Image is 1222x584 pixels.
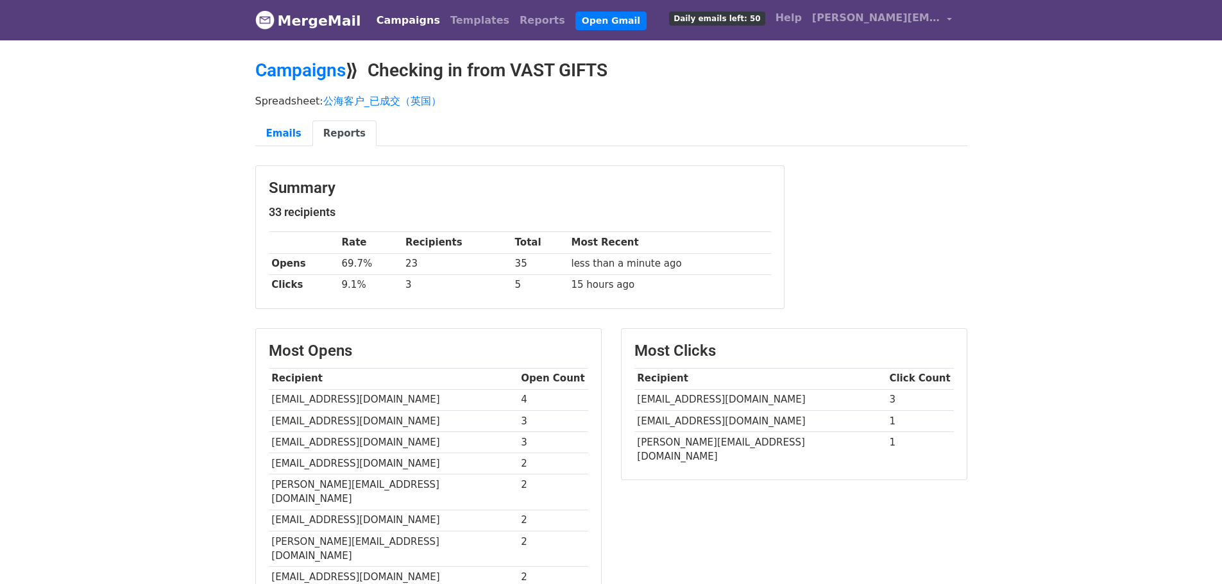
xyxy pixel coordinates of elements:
td: 2 [518,453,588,474]
a: Emails [255,121,312,147]
td: [EMAIL_ADDRESS][DOMAIN_NAME] [269,389,518,410]
a: Reports [514,8,570,33]
td: 3 [402,274,512,296]
p: Spreadsheet: [255,94,967,108]
a: Campaigns [371,8,445,33]
td: [PERSON_NAME][EMAIL_ADDRESS][DOMAIN_NAME] [634,431,887,467]
a: Campaigns [255,60,346,81]
td: 2 [518,510,588,531]
td: 2 [518,474,588,510]
h3: Summary [269,179,771,197]
a: Reports [312,121,377,147]
td: [EMAIL_ADDRESS][DOMAIN_NAME] [269,410,518,431]
th: Rate [339,232,402,253]
th: Recipients [402,232,512,253]
td: 5 [512,274,568,296]
span: [PERSON_NAME][EMAIL_ADDRESS][DOMAIN_NAME] [812,10,940,26]
th: Open Count [518,368,588,389]
th: Recipient [634,368,887,389]
td: [EMAIL_ADDRESS][DOMAIN_NAME] [269,431,518,453]
td: 3 [518,410,588,431]
td: [EMAIL_ADDRESS][DOMAIN_NAME] [269,510,518,531]
a: [PERSON_NAME][EMAIL_ADDRESS][DOMAIN_NAME] [807,5,957,35]
td: 35 [512,253,568,274]
td: 4 [518,389,588,410]
a: MergeMail [255,7,361,34]
span: Daily emails left: 50 [669,12,765,26]
a: Templates [445,8,514,33]
td: 1 [887,410,954,431]
td: 69.7% [339,253,402,274]
td: [PERSON_NAME][EMAIL_ADDRESS][DOMAIN_NAME] [269,474,518,510]
h3: Most Opens [269,342,588,360]
h2: ⟫ Checking in from VAST GIFTS [255,60,967,81]
a: Open Gmail [575,12,647,30]
img: MergeMail logo [255,10,275,29]
a: Daily emails left: 50 [664,5,770,31]
td: [PERSON_NAME][EMAIL_ADDRESS][DOMAIN_NAME] [269,531,518,567]
th: Total [512,232,568,253]
td: 9.1% [339,274,402,296]
td: 2 [518,531,588,567]
td: 1 [887,431,954,467]
th: Clicks [269,274,339,296]
td: [EMAIL_ADDRESS][DOMAIN_NAME] [634,389,887,410]
td: 23 [402,253,512,274]
a: Help [770,5,807,31]
td: 3 [887,389,954,410]
h3: Most Clicks [634,342,954,360]
a: 公海客户_已成交（英国） [323,95,441,107]
th: Opens [269,253,339,274]
h5: 33 recipients [269,205,771,219]
td: less than a minute ago [568,253,771,274]
td: 15 hours ago [568,274,771,296]
th: Click Count [887,368,954,389]
td: [EMAIL_ADDRESS][DOMAIN_NAME] [634,410,887,431]
th: Recipient [269,368,518,389]
td: 3 [518,431,588,453]
th: Most Recent [568,232,771,253]
td: [EMAIL_ADDRESS][DOMAIN_NAME] [269,453,518,474]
